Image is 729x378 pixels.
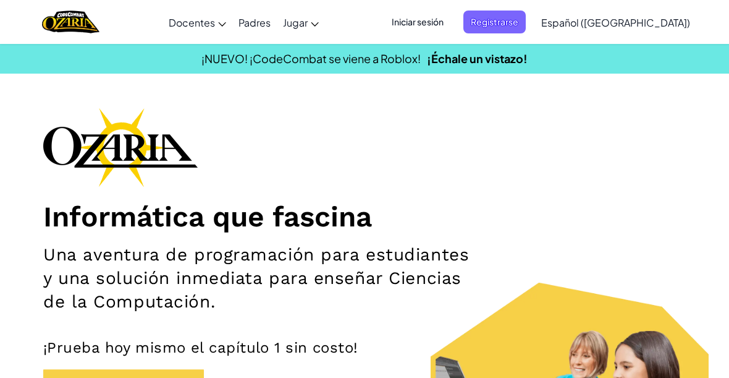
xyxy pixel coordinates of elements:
span: ¡NUEVO! ¡CodeCombat se viene a Roblox! [201,51,421,66]
button: Iniciar sesión [384,11,451,33]
img: Home [42,9,99,35]
p: ¡Prueba hoy mismo el capítulo 1 sin costo! [43,338,686,357]
a: Jugar [277,6,325,39]
span: Docentes [169,16,215,29]
span: Jugar [283,16,308,29]
a: ¡Échale un vistazo! [427,51,528,66]
button: Registrarse [463,11,526,33]
a: Español ([GEOGRAPHIC_DATA]) [535,6,696,39]
h1: Informática que fascina [43,199,686,234]
h2: Una aventura de programación para estudiantes y una solución inmediata para enseñar Ciencias de l... [43,243,474,314]
a: Padres [232,6,277,39]
img: Ozaria branding logo [43,108,198,187]
span: Español ([GEOGRAPHIC_DATA]) [541,16,690,29]
a: Docentes [162,6,232,39]
a: Ozaria by CodeCombat logo [42,9,99,35]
